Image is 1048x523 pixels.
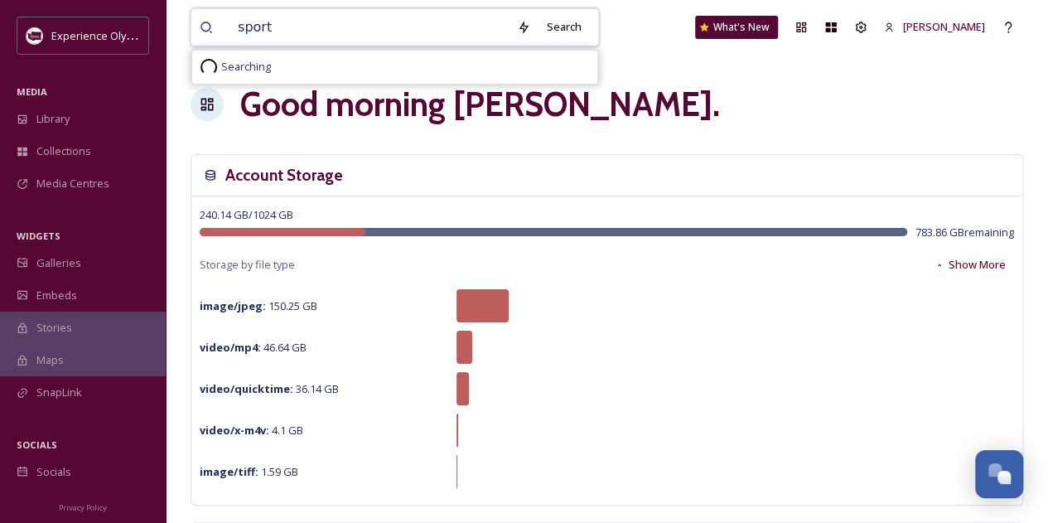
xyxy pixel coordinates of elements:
button: Open Chat [975,450,1023,498]
a: What's New [695,16,778,39]
span: Collections [36,143,91,159]
span: [PERSON_NAME] [903,19,985,34]
h3: Account Storage [225,163,343,187]
span: 240.14 GB / 1024 GB [200,207,293,222]
strong: video/x-m4v : [200,423,269,438]
span: Library [36,111,70,127]
h1: Good morning [PERSON_NAME] . [240,80,720,129]
span: Stories [36,320,72,336]
span: SOCIALS [17,438,57,451]
a: Privacy Policy [59,496,107,516]
span: SnapLink [36,385,82,400]
span: 150.25 GB [200,298,317,313]
span: Experience Olympia [51,27,150,43]
span: 783.86 GB remaining [915,225,1014,240]
span: Maps [36,352,64,368]
span: 1.59 GB [200,464,298,479]
span: Media Centres [36,176,109,191]
span: WIDGETS [17,230,60,242]
span: Searching [221,59,271,75]
strong: video/quicktime : [200,381,293,396]
strong: image/jpeg : [200,298,266,313]
img: download.jpeg [27,27,43,44]
strong: image/tiff : [200,464,258,479]
span: MEDIA [17,85,47,98]
button: Show More [926,249,1014,281]
span: Galleries [36,255,81,271]
span: Privacy Policy [59,502,107,513]
span: Socials [36,464,71,480]
span: 46.64 GB [200,340,307,355]
span: Storage by file type [200,257,295,273]
span: Embeds [36,288,77,303]
span: 36.14 GB [200,381,339,396]
div: Search [538,11,590,43]
input: Search your library [229,9,509,46]
strong: video/mp4 : [200,340,261,355]
a: [PERSON_NAME] [876,11,993,43]
span: 4.1 GB [200,423,303,438]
